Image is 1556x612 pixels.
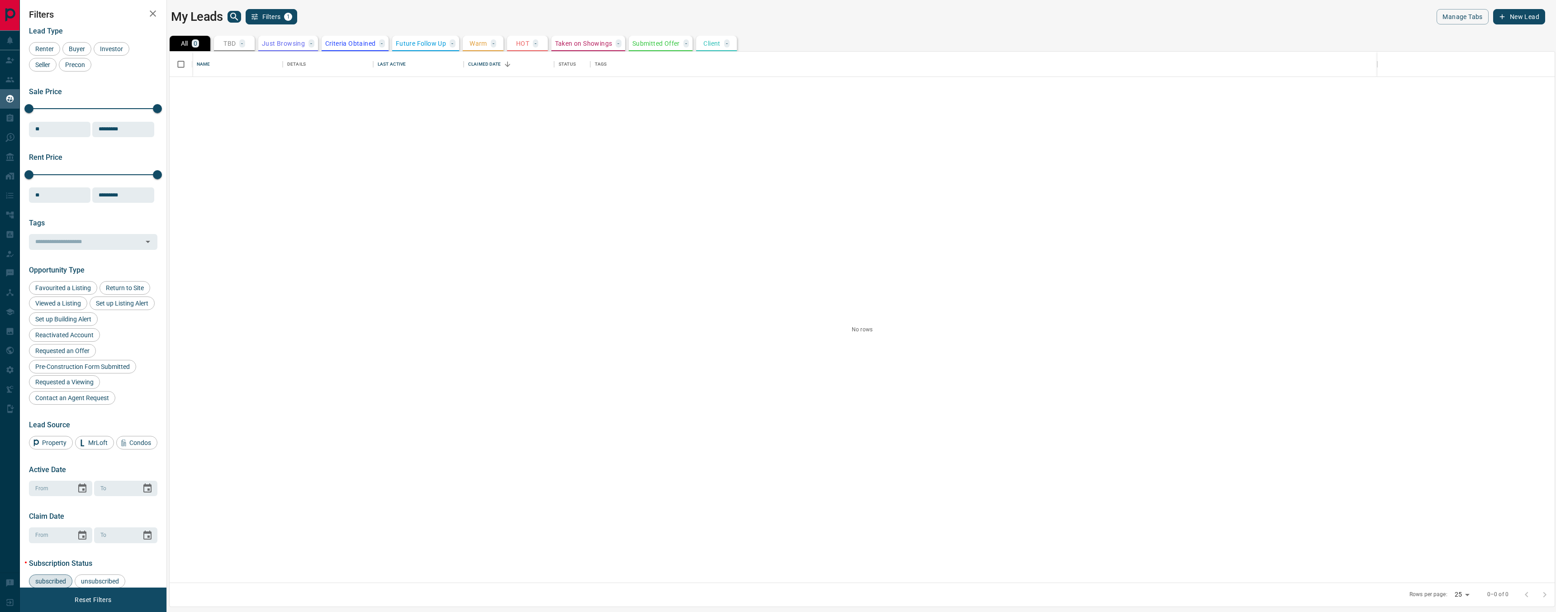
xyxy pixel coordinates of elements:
[1487,591,1509,598] p: 0–0 of 0
[126,439,154,446] span: Condos
[373,52,464,77] div: Last Active
[516,40,529,47] p: HOT
[29,421,70,429] span: Lead Source
[32,378,97,386] span: Requested a Viewing
[29,87,62,96] span: Sale Price
[632,40,680,47] p: Submitted Offer
[493,40,494,47] p: -
[197,52,210,77] div: Name
[32,300,84,307] span: Viewed a Listing
[62,42,91,56] div: Buyer
[283,52,373,77] div: Details
[181,40,188,47] p: All
[39,439,70,446] span: Property
[78,578,122,585] span: unsubscribed
[29,512,64,521] span: Claim Date
[29,344,96,358] div: Requested an Offer
[501,58,514,71] button: Sort
[228,11,241,23] button: search button
[32,316,95,323] span: Set up Building Alert
[29,281,97,295] div: Favourited a Listing
[29,9,157,20] h2: Filters
[32,363,133,370] span: Pre-Construction Form Submitted
[378,52,406,77] div: Last Active
[73,479,91,497] button: Choose date
[554,52,590,77] div: Status
[1451,588,1473,601] div: 25
[285,14,291,20] span: 1
[29,436,73,449] div: Property
[617,40,619,47] p: -
[75,574,125,588] div: unsubscribed
[590,52,1377,77] div: Tags
[32,578,69,585] span: subscribed
[32,61,53,68] span: Seller
[29,266,85,274] span: Opportunity Type
[138,479,157,497] button: Choose date
[103,284,147,292] span: Return to Site
[32,331,97,339] span: Reactivated Account
[325,40,376,47] p: Criteria Obtained
[381,40,383,47] p: -
[241,40,243,47] p: -
[29,360,136,373] div: Pre-Construction Form Submitted
[559,52,576,77] div: Status
[535,40,536,47] p: -
[451,40,453,47] p: -
[310,40,312,47] p: -
[29,465,66,474] span: Active Date
[171,10,223,24] h1: My Leads
[29,296,87,310] div: Viewed a Listing
[726,40,728,47] p: -
[29,153,62,162] span: Rent Price
[66,45,88,53] span: Buyer
[32,347,93,354] span: Requested an Offer
[100,281,150,295] div: Return to Site
[29,42,60,56] div: Renter
[59,58,91,72] div: Precon
[29,219,45,227] span: Tags
[90,296,155,310] div: Set up Listing Alert
[97,45,126,53] span: Investor
[223,40,236,47] p: TBD
[93,300,152,307] span: Set up Listing Alert
[1437,9,1488,24] button: Manage Tabs
[192,52,283,77] div: Name
[32,394,112,402] span: Contact an Agent Request
[470,40,487,47] p: Warm
[116,436,157,449] div: Condos
[69,592,117,607] button: Reset Filters
[138,526,157,545] button: Choose date
[75,436,114,449] div: MrLoft
[703,40,720,47] p: Client
[262,40,305,47] p: Just Browsing
[29,391,115,405] div: Contact an Agent Request
[287,52,306,77] div: Details
[32,45,57,53] span: Renter
[464,52,554,77] div: Claimed Date
[29,328,100,342] div: Reactivated Account
[555,40,612,47] p: Taken on Showings
[246,9,298,24] button: Filters1
[29,27,63,35] span: Lead Type
[194,40,197,47] p: 0
[1493,9,1545,24] button: New Lead
[85,439,111,446] span: MrLoft
[29,58,57,72] div: Seller
[1409,591,1447,598] p: Rows per page:
[29,559,92,568] span: Subscription Status
[468,52,501,77] div: Claimed Date
[29,375,100,389] div: Requested a Viewing
[142,235,154,248] button: Open
[29,574,72,588] div: subscribed
[685,40,687,47] p: -
[595,52,607,77] div: Tags
[94,42,129,56] div: Investor
[396,40,446,47] p: Future Follow Up
[62,61,88,68] span: Precon
[29,312,98,326] div: Set up Building Alert
[32,284,94,292] span: Favourited a Listing
[73,526,91,545] button: Choose date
